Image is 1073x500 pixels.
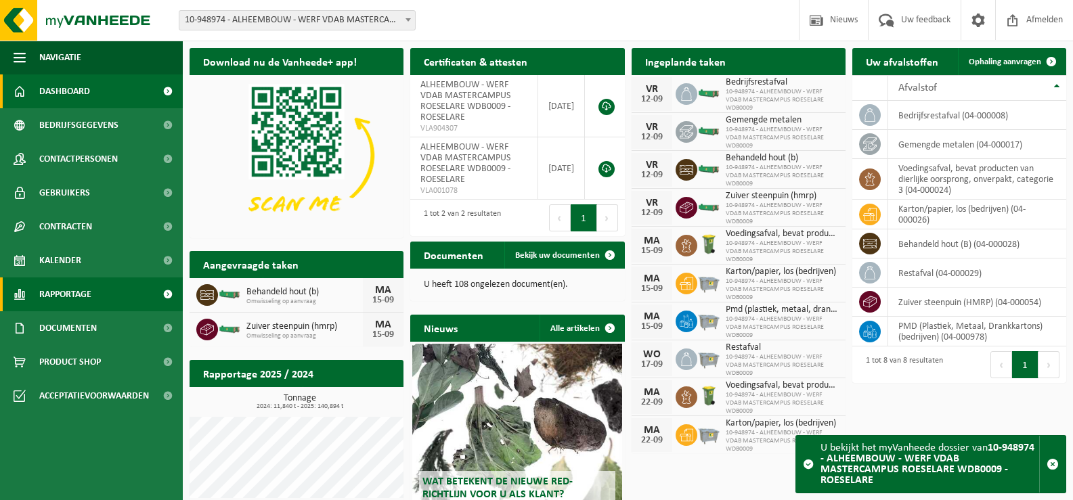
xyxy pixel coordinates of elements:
div: 12-09 [638,208,665,218]
span: Karton/papier, los (bedrijven) [726,418,839,429]
h2: Nieuws [410,315,471,341]
img: WB-0140-HPE-GN-50 [697,384,720,407]
h2: Documenten [410,242,497,268]
div: 15-09 [638,246,665,256]
span: 10-948974 - ALHEEMBOUW - WERF VDAB MASTERCAMPUS ROESELARE WDB0009 [726,164,839,188]
button: 1 [571,204,597,231]
span: Omwisseling op aanvraag [246,332,363,340]
img: WB-2500-GAL-GY-01 [697,309,720,332]
span: Navigatie [39,41,81,74]
div: VR [638,198,665,208]
span: Kalender [39,244,81,277]
div: 12-09 [638,133,665,142]
div: MA [638,387,665,398]
span: 10-948974 - ALHEEMBOUW - WERF VDAB MASTERCAMPUS ROESELARE WDB0009 - ROESELARE [179,10,416,30]
img: Download de VHEPlus App [190,75,403,235]
span: Pmd (plastiek, metaal, drankkartons) (bedrijven) [726,304,839,315]
span: 10-948974 - ALHEEMBOUW - WERF VDAB MASTERCAMPUS ROESELARE WDB0009 [726,391,839,415]
a: Bekijk rapportage [303,386,402,413]
td: restafval (04-000029) [888,258,1066,288]
span: Rapportage [39,277,91,311]
span: Omwisseling op aanvraag [246,298,363,306]
span: Ophaling aanvragen [969,58,1041,66]
span: 10-948974 - ALHEEMBOUW - WERF VDAB MASTERCAMPUS ROESELARE WDB0009 [726,277,839,302]
span: 10-948974 - ALHEEMBOUW - WERF VDAB MASTERCAMPUS ROESELARE WDB0009 - ROESELARE [179,11,415,30]
img: HK-XC-10-GN-00 [218,322,241,334]
span: 10-948974 - ALHEEMBOUW - WERF VDAB MASTERCAMPUS ROESELARE WDB0009 [726,429,839,453]
p: U heeft 108 ongelezen document(en). [424,280,611,290]
h3: Tonnage [196,394,403,410]
span: Karton/papier, los (bedrijven) [726,267,839,277]
button: Previous [990,351,1012,378]
span: Gemengde metalen [726,115,839,126]
div: 15-09 [370,330,397,340]
button: Previous [549,204,571,231]
span: 10-948974 - ALHEEMBOUW - WERF VDAB MASTERCAMPUS ROESELARE WDB0009 [726,126,839,150]
h2: Ingeplande taken [632,48,739,74]
td: PMD (Plastiek, Metaal, Drankkartons) (bedrijven) (04-000978) [888,317,1066,346]
img: HK-XC-10-GN-00 [697,200,720,212]
div: VR [638,122,665,133]
span: Dashboard [39,74,90,108]
div: WO [638,349,665,360]
span: Wat betekent de nieuwe RED-richtlijn voor u als klant? [422,476,573,500]
img: HK-XC-15-GN-00 [697,162,720,175]
img: HK-XC-15-GN-00 [697,124,720,137]
h2: Uw afvalstoffen [852,48,952,74]
div: 15-09 [638,322,665,332]
button: Next [1038,351,1059,378]
span: 10-948974 - ALHEEMBOUW - WERF VDAB MASTERCAMPUS ROESELARE WDB0009 [726,353,839,378]
div: MA [638,235,665,246]
strong: 10-948974 - ALHEEMBOUW - WERF VDAB MASTERCAMPUS ROESELARE WDB0009 - ROESELARE [820,442,1034,486]
h2: Aangevraagde taken [190,251,312,277]
span: 2024: 11,840 t - 2025: 140,894 t [196,403,403,410]
span: Afvalstof [898,83,937,93]
span: Voedingsafval, bevat producten van dierlijke oorsprong, onverpakt, categorie 3 [726,229,839,240]
td: gemengde metalen (04-000017) [888,130,1066,159]
div: 15-09 [638,284,665,294]
span: Contactpersonen [39,142,118,176]
td: behandeld hout (B) (04-000028) [888,229,1066,258]
h2: Download nu de Vanheede+ app! [190,48,370,74]
a: Ophaling aanvragen [958,48,1065,75]
span: Gebruikers [39,176,90,210]
span: Restafval [726,342,839,353]
span: VLA904307 [420,123,527,134]
span: Zuiver steenpuin (hmrp) [246,321,363,332]
span: Bekijk uw documenten [515,251,600,260]
div: MA [638,311,665,322]
td: [DATE] [538,75,585,137]
span: 10-948974 - ALHEEMBOUW - WERF VDAB MASTERCAMPUS ROESELARE WDB0009 [726,202,839,226]
img: WB-0140-HPE-GN-50 [697,233,720,256]
td: zuiver steenpuin (HMRP) (04-000054) [888,288,1066,317]
img: WB-2500-GAL-GY-01 [697,422,720,445]
div: MA [370,319,397,330]
button: Next [597,204,618,231]
div: 22-09 [638,436,665,445]
h2: Rapportage 2025 / 2024 [190,360,327,386]
div: U bekijkt het myVanheede dossier van [820,436,1039,493]
span: Contracten [39,210,92,244]
span: Acceptatievoorwaarden [39,379,149,413]
div: 15-09 [370,296,397,305]
span: Bedrijfsrestafval [726,77,839,88]
span: Bedrijfsgegevens [39,108,118,142]
div: VR [638,160,665,171]
img: HK-XC-15-GN-00 [218,288,241,300]
div: MA [638,273,665,284]
div: MA [370,285,397,296]
span: Behandeld hout (b) [726,153,839,164]
div: 12-09 [638,95,665,104]
span: 10-948974 - ALHEEMBOUW - WERF VDAB MASTERCAMPUS ROESELARE WDB0009 [726,315,839,340]
span: VLA001078 [420,185,527,196]
td: voedingsafval, bevat producten van dierlijke oorsprong, onverpakt, categorie 3 (04-000024) [888,159,1066,200]
span: Zuiver steenpuin (hmrp) [726,191,839,202]
span: ALHEEMBOUW - WERF VDAB MASTERCAMPUS ROESELARE WDB0009 - ROESELARE [420,80,510,122]
span: ALHEEMBOUW - WERF VDAB MASTERCAMPUS ROESELARE WDB0009 - ROESELARE [420,142,510,185]
span: Product Shop [39,345,101,379]
span: 10-948974 - ALHEEMBOUW - WERF VDAB MASTERCAMPUS ROESELARE WDB0009 [726,88,839,112]
img: WB-2500-GAL-GY-01 [697,271,720,294]
a: Bekijk uw documenten [504,242,623,269]
div: 1 tot 8 van 8 resultaten [859,350,943,380]
div: 1 tot 2 van 2 resultaten [417,203,501,233]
